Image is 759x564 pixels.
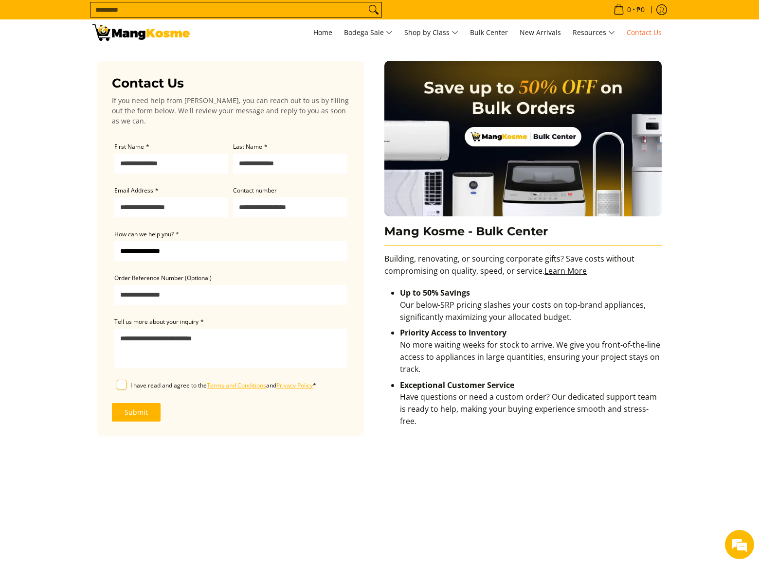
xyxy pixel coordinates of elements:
span: Bulk Center [470,28,508,37]
span: Tell us more about your inquiry [114,317,199,326]
li: No more waiting weeks for stock to arrive. We give you front-of-the-line access to appliances in ... [400,327,662,379]
span: Last Name [233,142,262,151]
span: Resources [573,27,615,39]
strong: Exceptional Customer Service [400,380,514,390]
p: Building, renovating, or sourcing corporate gifts? Save costs without compromising on quality, sp... [384,253,662,287]
a: Home [308,19,337,46]
a: Privacy Policy [276,381,313,389]
a: Bulk Center [465,19,513,46]
a: Resources [568,19,620,46]
strong: Priority Access to Inventory [400,327,506,338]
span: Home [313,28,332,37]
span: ₱0 [635,6,646,13]
a: Terms and Conditions [207,381,266,389]
span: Shop by Class [404,27,458,39]
span: I have read and agree to the and [130,381,313,389]
a: Contact Us [622,19,667,46]
button: Submit [112,403,161,422]
img: Contact Us Today! l Mang Kosme - Home Appliance Warehouse Sale [92,24,190,41]
span: Bodega Sale [344,27,393,39]
span: Email Address [114,186,153,194]
nav: Main Menu [199,19,667,46]
a: Bodega Sale [339,19,398,46]
span: How can we help you? [114,230,174,238]
span: First Name [114,142,144,151]
span: Contact number [233,186,277,194]
a: Shop by Class [399,19,463,46]
button: Search [366,2,381,17]
strong: Up to 50% Savings [400,287,470,298]
span: Contact Us [627,28,662,37]
span: New Arrivals [520,28,561,37]
li: Our below-SRP pricing slashes your costs on top-brand appliances, significantly maximizing your a... [400,287,662,327]
li: Have questions or need a custom order? Our dedicated support team is ready to help, making your b... [400,379,662,431]
a: New Arrivals [515,19,566,46]
p: If you need help from [PERSON_NAME], you can reach out to us by filling out the form below. We'll... [112,95,349,126]
h3: Mang Kosme - Bulk Center [384,224,662,246]
span: Order Reference Number (Optional) [114,274,212,282]
a: Learn More [544,265,587,276]
span: 0 [626,6,632,13]
h3: Contact Us [112,75,349,91]
span: • [611,4,648,15]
